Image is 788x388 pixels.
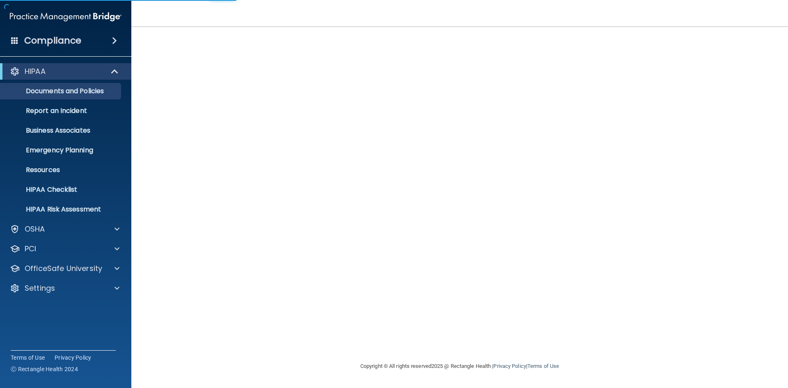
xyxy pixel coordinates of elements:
p: OfficeSafe University [25,264,102,273]
p: HIPAA Risk Assessment [5,205,117,214]
a: PCI [10,244,119,254]
a: Privacy Policy [493,363,526,369]
p: Documents and Policies [5,87,117,95]
a: HIPAA [10,67,119,76]
p: HIPAA [25,67,46,76]
p: Resources [5,166,117,174]
p: OSHA [25,224,45,234]
p: Report an Incident [5,107,117,115]
p: Emergency Planning [5,146,117,154]
a: Terms of Use [527,363,559,369]
p: PCI [25,244,36,254]
p: Settings [25,283,55,293]
p: HIPAA Checklist [5,186,117,194]
a: OfficeSafe University [10,264,119,273]
span: Ⓒ Rectangle Health 2024 [11,365,78,373]
p: Business Associates [5,126,117,135]
h4: Compliance [24,35,81,46]
a: OSHA [10,224,119,234]
img: PMB logo [10,9,121,25]
a: Settings [10,283,119,293]
div: Copyright © All rights reserved 2025 @ Rectangle Health | | [310,353,609,379]
a: Terms of Use [11,354,45,362]
a: Privacy Policy [55,354,92,362]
